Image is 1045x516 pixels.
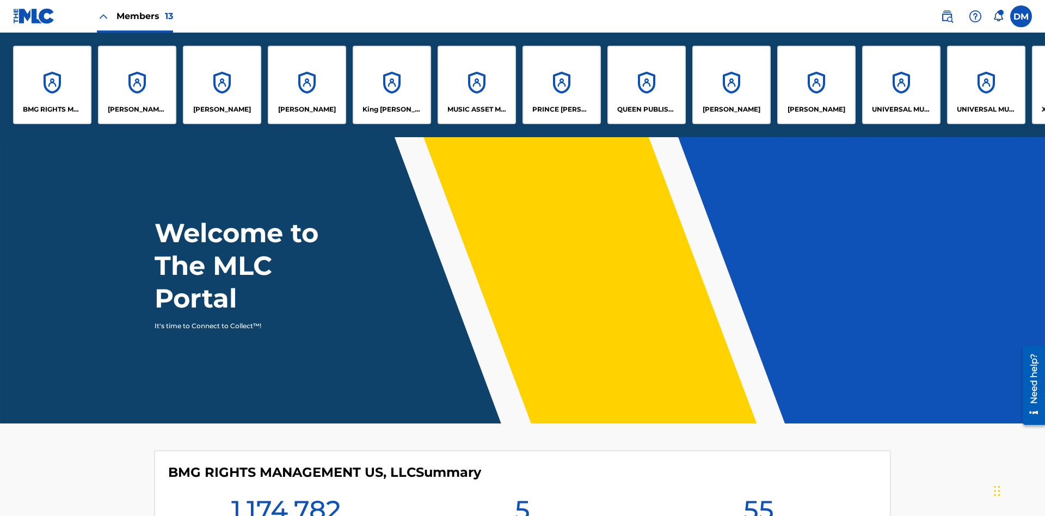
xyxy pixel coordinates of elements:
[994,475,1000,507] div: Drag
[268,46,346,124] a: Accounts[PERSON_NAME]
[788,105,845,114] p: RONALD MCTESTERSON
[941,10,954,23] img: search
[353,46,431,124] a: AccountsKing [PERSON_NAME]
[777,46,856,124] a: Accounts[PERSON_NAME]
[98,46,176,124] a: Accounts[PERSON_NAME] SONGWRITER
[165,11,173,21] span: 13
[97,10,110,23] img: Close
[936,5,958,27] a: Public Search
[947,46,1025,124] a: AccountsUNIVERSAL MUSIC PUB GROUP
[155,321,343,331] p: It's time to Connect to Collect™!
[703,105,760,114] p: RONALD MCTESTERSON
[957,105,1016,114] p: UNIVERSAL MUSIC PUB GROUP
[13,8,55,24] img: MLC Logo
[607,46,686,124] a: AccountsQUEEN PUBLISHA
[991,464,1045,516] iframe: Chat Widget
[116,10,173,22] span: Members
[13,46,91,124] a: AccountsBMG RIGHTS MANAGEMENT US, LLC
[168,464,481,481] h4: BMG RIGHTS MANAGEMENT US, LLC
[193,105,251,114] p: ELVIS COSTELLO
[23,105,82,114] p: BMG RIGHTS MANAGEMENT US, LLC
[692,46,771,124] a: Accounts[PERSON_NAME]
[993,11,1004,22] div: Notifications
[1010,5,1032,27] div: User Menu
[969,10,982,23] img: help
[1015,341,1045,431] iframe: Resource Center
[617,105,677,114] p: QUEEN PUBLISHA
[108,105,167,114] p: CLEO SONGWRITER
[155,217,358,315] h1: Welcome to The MLC Portal
[438,46,516,124] a: AccountsMUSIC ASSET MANAGEMENT (MAM)
[862,46,941,124] a: AccountsUNIVERSAL MUSIC PUB GROUP
[522,46,601,124] a: AccountsPRINCE [PERSON_NAME]
[872,105,931,114] p: UNIVERSAL MUSIC PUB GROUP
[964,5,986,27] div: Help
[447,105,507,114] p: MUSIC ASSET MANAGEMENT (MAM)
[183,46,261,124] a: Accounts[PERSON_NAME]
[532,105,592,114] p: PRINCE MCTESTERSON
[278,105,336,114] p: EYAMA MCSINGER
[362,105,422,114] p: King McTesterson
